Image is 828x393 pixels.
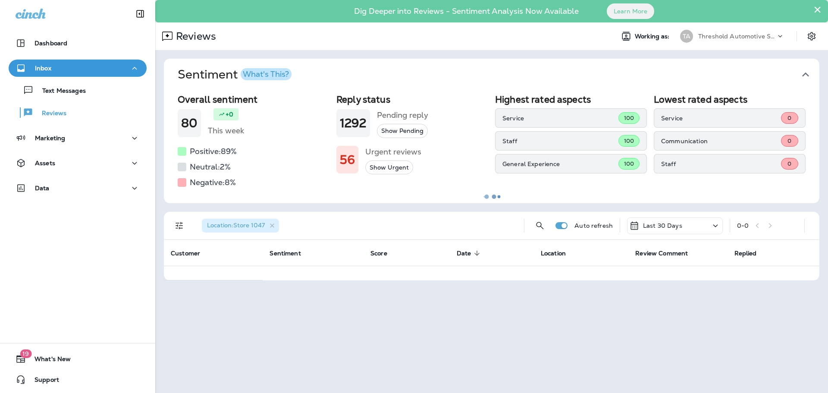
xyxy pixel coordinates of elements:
button: Inbox [9,60,147,77]
button: Data [9,179,147,197]
button: 19What's New [9,350,147,368]
span: 19 [20,349,31,358]
button: Collapse Sidebar [128,5,152,22]
p: Assets [35,160,55,167]
p: Dashboard [34,40,67,47]
button: Support [9,371,147,388]
span: What's New [26,355,71,366]
button: Text Messages [9,81,147,99]
p: Marketing [35,135,65,141]
span: Support [26,376,59,387]
p: Inbox [35,65,51,72]
button: Dashboard [9,35,147,52]
p: Data [35,185,50,192]
p: Reviews [33,110,66,118]
button: Marketing [9,129,147,147]
p: Text Messages [34,87,86,95]
button: Assets [9,154,147,172]
button: Reviews [9,104,147,122]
